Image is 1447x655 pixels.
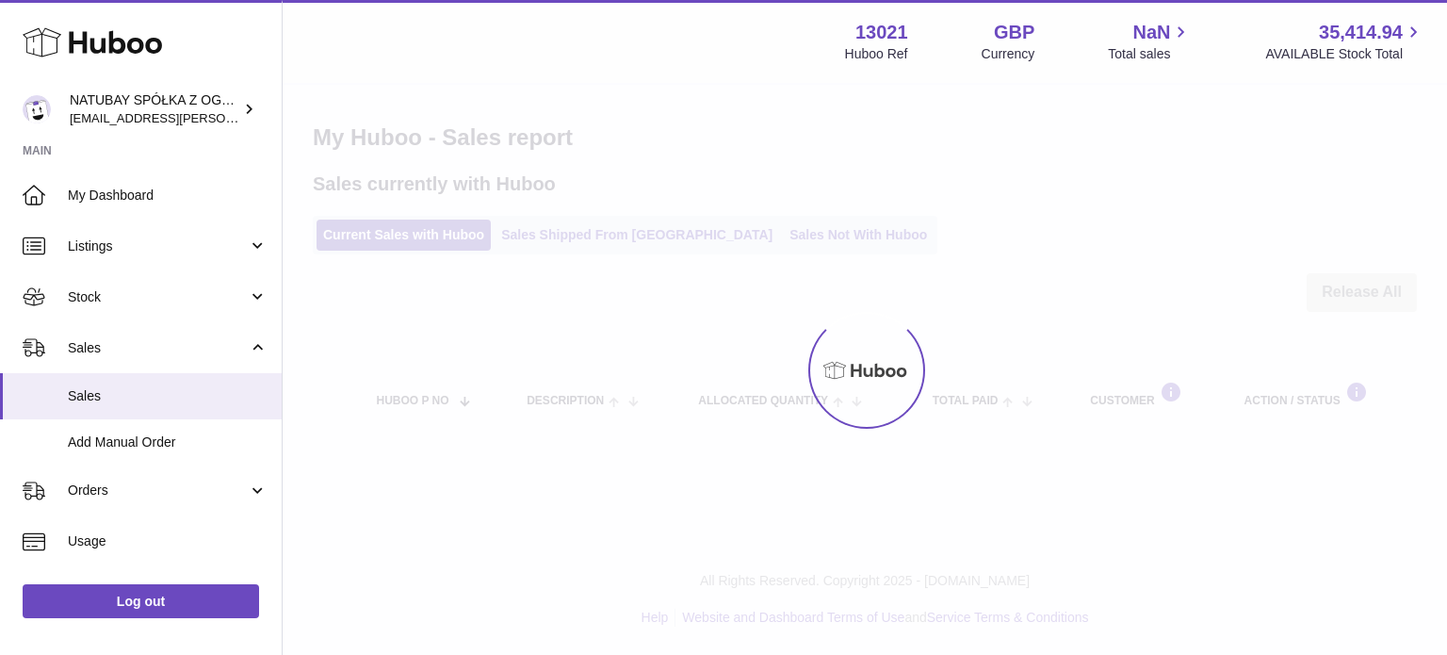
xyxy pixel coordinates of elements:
[1108,20,1192,63] a: NaN Total sales
[68,339,248,357] span: Sales
[855,20,908,45] strong: 13021
[982,45,1035,63] div: Currency
[23,584,259,618] a: Log out
[70,91,239,127] div: NATUBAY SPÓŁKA Z OGRANICZONĄ ODPOWIEDZIALNOŚCIĄ
[23,95,51,123] img: kacper.antkowski@natubay.pl
[68,532,268,550] span: Usage
[68,288,248,306] span: Stock
[68,187,268,205] span: My Dashboard
[1108,45,1192,63] span: Total sales
[994,20,1034,45] strong: GBP
[845,45,908,63] div: Huboo Ref
[1319,20,1403,45] span: 35,414.94
[1265,20,1424,63] a: 35,414.94 AVAILABLE Stock Total
[1265,45,1424,63] span: AVAILABLE Stock Total
[68,387,268,405] span: Sales
[1132,20,1170,45] span: NaN
[70,110,378,125] span: [EMAIL_ADDRESS][PERSON_NAME][DOMAIN_NAME]
[68,434,268,451] span: Add Manual Order
[68,237,248,255] span: Listings
[68,482,248,499] span: Orders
